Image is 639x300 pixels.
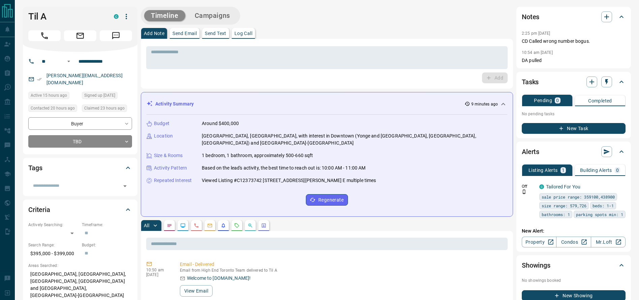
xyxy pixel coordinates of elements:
[539,184,544,189] div: condos.ca
[522,237,556,247] a: Property
[147,98,507,110] div: Activity Summary9 minutes ago
[28,222,78,228] p: Actively Searching:
[28,204,50,215] h2: Criteria
[234,31,252,36] p: Log Call
[82,242,132,248] p: Budget:
[306,194,348,206] button: Regenerate
[65,57,73,65] button: Open
[522,31,550,36] p: 2:25 pm [DATE]
[167,223,172,228] svg: Notes
[187,275,251,282] p: Welcome to [DOMAIN_NAME]!
[84,105,125,112] span: Claimed 23 hours ago
[28,117,132,130] div: Buyer
[31,105,75,112] span: Contacted 20 hours ago
[522,144,626,160] div: Alerts
[155,100,194,108] p: Activity Summary
[205,31,226,36] p: Send Text
[522,50,553,55] p: 10:54 am [DATE]
[542,193,615,200] span: sale price range: 359100,438900
[180,268,505,273] p: Email from High End Toronto Team delivered to Til A
[144,10,185,21] button: Timeline
[202,132,507,147] p: [GEOGRAPHIC_DATA], [GEOGRAPHIC_DATA], with interest in Downtown (Yonge and [GEOGRAPHIC_DATA], [GE...
[46,73,123,85] a: [PERSON_NAME][EMAIL_ADDRESS][DOMAIN_NAME]
[154,132,173,140] p: Location
[28,162,42,173] h2: Tags
[154,164,187,172] p: Activity Pattern
[64,30,96,41] span: Email
[31,92,67,99] span: Active 15 hours ago
[28,11,104,22] h1: Til A
[529,168,558,173] p: Listing Alerts
[522,260,550,271] h2: Showings
[82,104,132,114] div: Thu Sep 11 2025
[522,109,626,119] p: No pending tasks
[556,98,559,103] p: 0
[261,223,266,228] svg: Agent Actions
[207,223,213,228] svg: Emails
[593,202,614,209] span: beds: 1-1
[562,168,565,173] p: 1
[146,268,170,272] p: 10:50 am
[471,101,498,107] p: 9 minutes ago
[28,263,132,269] p: Areas Searched:
[580,168,612,173] p: Building Alerts
[202,177,376,184] p: Viewed Listing #C12373742 [STREET_ADDRESS][PERSON_NAME] E multiple times
[180,285,213,297] button: View Email
[202,164,366,172] p: Based on the lead's activity, the best time to reach out is: 10:00 AM - 11:00 AM
[154,120,169,127] p: Budget
[154,177,192,184] p: Repeated Interest
[202,152,313,159] p: 1 bedroom, 1 bathroom, approximately 500-660 sqft
[172,31,197,36] p: Send Email
[522,183,535,189] p: Off
[82,222,132,228] p: Timeframe:
[84,92,115,99] span: Signed up [DATE]
[522,228,626,235] p: New Alert:
[556,237,591,247] a: Condos
[542,211,570,218] span: bathrooms: 1
[188,10,237,21] button: Campaigns
[180,261,505,268] p: Email - Delivered
[522,277,626,283] p: No showings booked
[591,237,626,247] a: Mr.Loft
[522,123,626,134] button: New Task
[37,77,42,82] svg: Email Verified
[28,92,78,101] div: Thu Sep 11 2025
[28,104,78,114] div: Thu Sep 11 2025
[522,74,626,90] div: Tasks
[28,248,78,259] p: $395,000 - $399,000
[144,223,149,228] p: All
[221,223,226,228] svg: Listing Alerts
[28,202,132,218] div: Criteria
[28,30,61,41] span: Call
[114,14,119,19] div: condos.ca
[28,160,132,176] div: Tags
[522,38,626,45] p: CD Called wrong number bogus.
[202,120,239,127] p: Around $400,000
[522,257,626,273] div: Showings
[144,31,164,36] p: Add Note
[616,168,619,173] p: 0
[522,11,539,22] h2: Notes
[234,223,239,228] svg: Requests
[546,184,580,189] a: Tailored For You
[100,30,132,41] span: Message
[534,98,552,103] p: Pending
[194,223,199,228] svg: Calls
[576,211,623,218] span: parking spots min: 1
[522,57,626,64] p: DA pulled
[248,223,253,228] svg: Opportunities
[154,152,183,159] p: Size & Rooms
[180,223,186,228] svg: Lead Browsing Activity
[522,9,626,25] div: Notes
[542,202,586,209] span: size range: 579,726
[28,135,132,148] div: TBD
[82,92,132,101] div: Thu Sep 11 2025
[146,272,170,277] p: [DATE]
[28,242,78,248] p: Search Range:
[120,181,130,191] button: Open
[522,77,539,87] h2: Tasks
[522,189,526,194] svg: Push Notification Only
[522,146,539,157] h2: Alerts
[588,98,612,103] p: Completed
